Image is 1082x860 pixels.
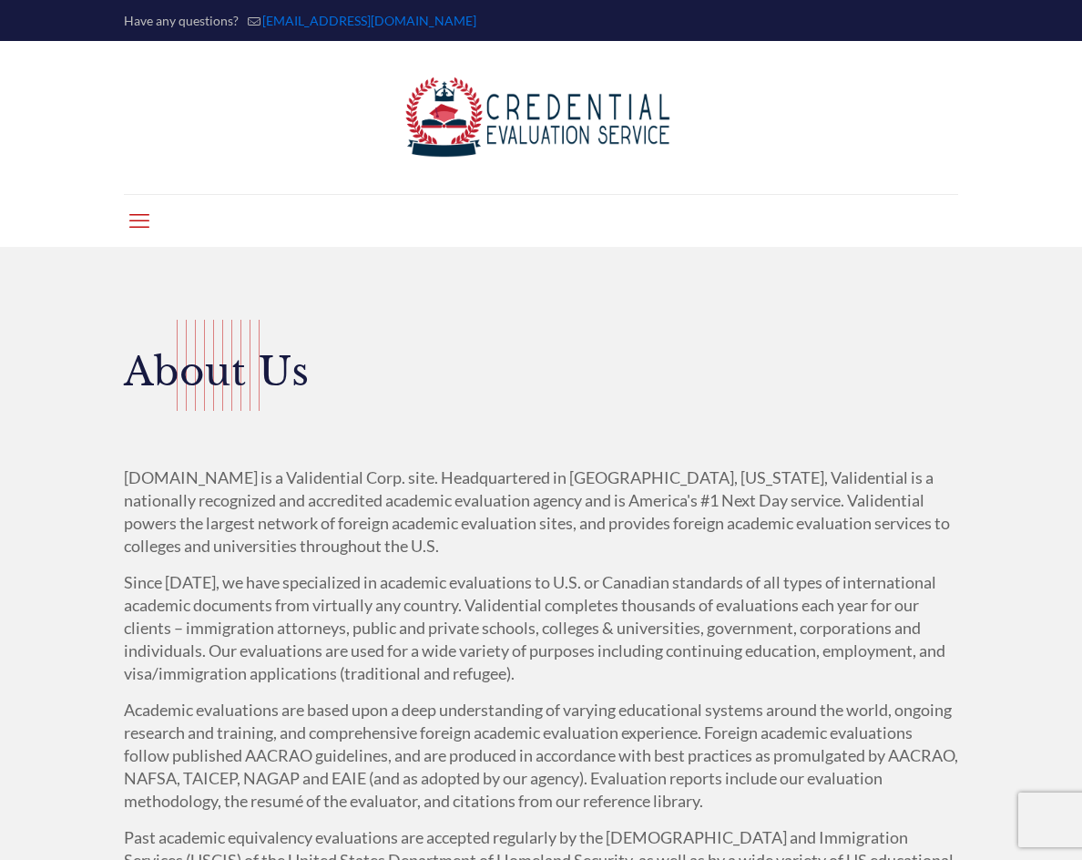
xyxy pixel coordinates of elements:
[262,13,476,28] a: mail
[124,699,958,813] p: Academic evaluations are based upon a deep understanding of varying educational systems around th...
[404,41,678,194] a: Credential Evaluation Service
[404,77,678,158] img: logo-color
[124,571,958,685] p: Since [DATE], we have specialized in academic evaluations to U.S. or Canadian standards of all ty...
[124,347,958,396] h2: About Us
[124,205,155,236] a: mobile menu
[124,466,958,558] p: [DOMAIN_NAME] is a Validential Corp. site. Headquartered in [GEOGRAPHIC_DATA], [US_STATE], Valide...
